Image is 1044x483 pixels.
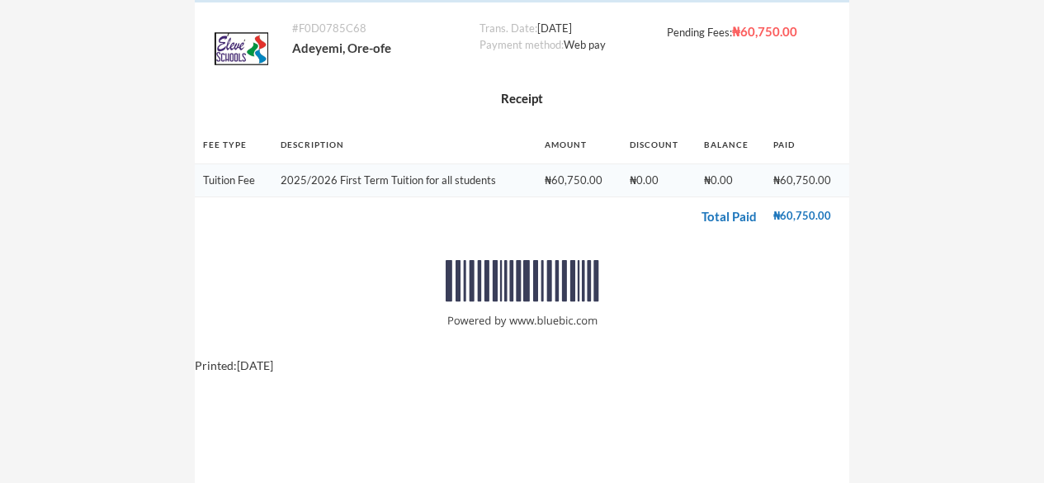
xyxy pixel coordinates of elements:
[272,163,536,197] td: 2025/2026 First Term Tuition for all students
[479,37,663,54] div: Web pay
[215,21,268,77] img: logo
[195,163,273,197] td: Tuition Fee
[696,126,765,163] th: Balance
[479,21,663,37] div: [DATE]
[732,24,797,39] span: ₦60,750.00
[536,126,621,163] th: Amount
[765,126,850,163] th: Paid
[292,21,475,37] div: # F0D0785C68
[272,126,536,163] th: Description
[667,26,732,39] span: Pending Fees:
[479,21,537,35] span: Trans. Date:
[765,163,850,197] td: ₦60,750.00
[195,197,765,236] td: Total Paid
[536,163,621,197] td: ₦60,750.00
[446,260,599,332] img: bluebic barcode
[696,163,765,197] td: ₦0.00
[621,126,696,163] th: Discount
[479,38,564,51] span: Payment method:
[621,163,696,197] td: ₦0.00
[195,126,273,163] th: Fee Type
[207,89,838,108] h2: Receipt
[292,37,475,59] div: Adeyemi, Ore-ofe
[765,197,850,236] td: ₦60,750.00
